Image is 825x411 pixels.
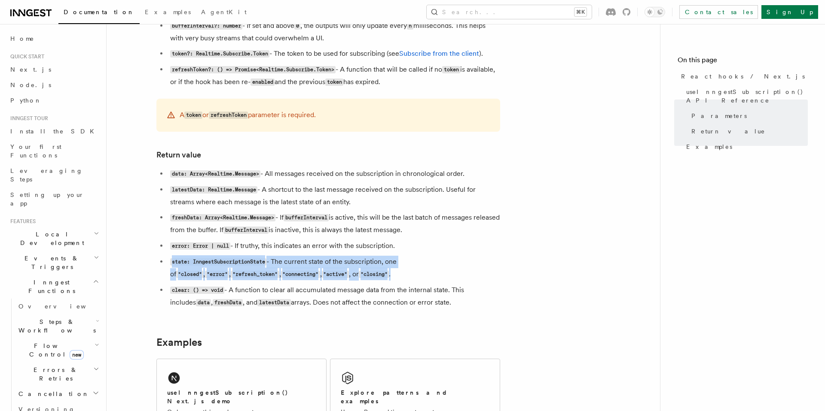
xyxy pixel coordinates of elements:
[168,256,500,281] li: - The current state of the subscription, one of , , , , , or .
[686,142,732,151] span: Examples
[170,66,336,73] code: refreshToken?: () => Promise<Realtime.Subscribe.Token>
[170,50,269,57] code: token?: Realtime.Subscribe.Token
[407,22,413,30] code: n
[223,227,269,234] code: bufferInterval
[7,218,36,225] span: Features
[10,66,51,73] span: Next.js
[681,72,805,81] span: React hooks / Next.js
[574,8,587,16] kbd: ⌘K
[688,108,808,124] a: Parameters
[257,299,290,306] code: latestData
[678,55,808,69] h4: On this page
[281,271,320,278] code: "connecting"
[7,254,94,271] span: Events & Triggers
[180,109,316,121] p: A or parameter is required.
[7,230,94,247] span: Local Development
[7,115,48,122] span: Inngest tour
[7,187,101,211] a: Setting up your app
[679,5,758,19] a: Contact sales
[10,143,61,159] span: Your first Functions
[168,168,500,180] li: - All messages received on the subscription in chronological order.
[683,84,808,108] a: useInngestSubscription() API Reference
[10,82,51,88] span: Node.js
[10,191,84,207] span: Setting up your app
[7,77,101,93] a: Node.js
[427,5,592,19] button: Search...⌘K
[678,69,808,84] a: React hooks / Next.js
[15,314,101,338] button: Steps & Workflows
[7,163,101,187] a: Leveraging Steps
[686,88,808,105] span: useInngestSubscription() API Reference
[691,127,765,136] span: Return value
[359,271,389,278] code: "closing"
[156,336,202,348] a: Examples
[7,139,101,163] a: Your first Functions
[7,62,101,77] a: Next.js
[168,284,500,309] li: - A function to clear all accumulated message data from the internal state. This includes , , and...
[7,53,44,60] span: Quick start
[15,366,93,383] span: Errors & Retries
[196,3,252,23] a: AgentKit
[645,7,665,17] button: Toggle dark mode
[7,31,101,46] a: Home
[10,167,83,183] span: Leveraging Steps
[7,275,101,299] button: Inngest Functions
[196,299,211,306] code: data
[64,9,134,15] span: Documentation
[10,128,99,135] span: Install the SDK
[7,251,101,275] button: Events & Triggers
[15,317,96,335] span: Steps & Workflows
[176,271,203,278] code: "closed"
[399,49,479,57] a: Subscribe from the client
[231,271,279,278] code: "refresh_token"
[284,214,329,221] code: bufferInterval
[168,20,500,44] li: - If set and above , the outputs will only update every milliseconds. This helps with very busy s...
[170,242,230,250] code: error: Error | null
[167,388,316,405] h2: useInngestSubscription() Next.js demo
[184,112,202,119] code: token
[170,214,275,221] code: freshData: Array<Realtime.Message>
[156,149,201,161] a: Return value
[168,63,500,88] li: - A function that will be called if no is available, or if the hook has been re- and the previous...
[683,139,808,154] a: Examples
[170,186,257,193] code: latestData: Realtime.Message
[170,258,266,266] code: state: InngestSubscriptionState
[70,350,84,360] span: new
[442,66,460,73] code: token
[201,9,247,15] span: AgentKit
[58,3,140,24] a: Documentation
[7,124,101,139] a: Install the SDK
[251,79,275,86] code: enabled
[322,271,349,278] code: "active"
[209,112,248,119] code: refreshToken
[170,287,224,294] code: clear: () => void
[341,388,489,405] h2: Explore patterns and examples
[10,97,42,104] span: Python
[168,212,500,236] li: - If is active, this will be the last batch of messages released from the buffer. If is inactive,...
[761,5,818,19] a: Sign Up
[15,338,101,362] button: Flow Controlnew
[170,170,260,178] code: data: Array<Realtime.Message>
[7,227,101,251] button: Local Development
[140,3,196,23] a: Examples
[7,278,93,295] span: Inngest Functions
[7,93,101,108] a: Python
[213,299,243,306] code: freshData
[145,9,191,15] span: Examples
[205,271,229,278] code: "error"
[10,34,34,43] span: Home
[168,240,500,252] li: - If truthy, this indicates an error with the subscription.
[170,22,242,30] code: bufferInterval?: number
[168,48,500,60] li: - The token to be used for subscribing (see ).
[15,362,101,386] button: Errors & Retries
[18,303,107,310] span: Overview
[15,341,95,359] span: Flow Control
[15,299,101,314] a: Overview
[294,22,300,30] code: 0
[15,390,89,398] span: Cancellation
[168,184,500,208] li: - A shortcut to the last message received on the subscription. Useful for streams where each mess...
[325,79,343,86] code: token
[688,124,808,139] a: Return value
[691,112,747,120] span: Parameters
[15,386,101,402] button: Cancellation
